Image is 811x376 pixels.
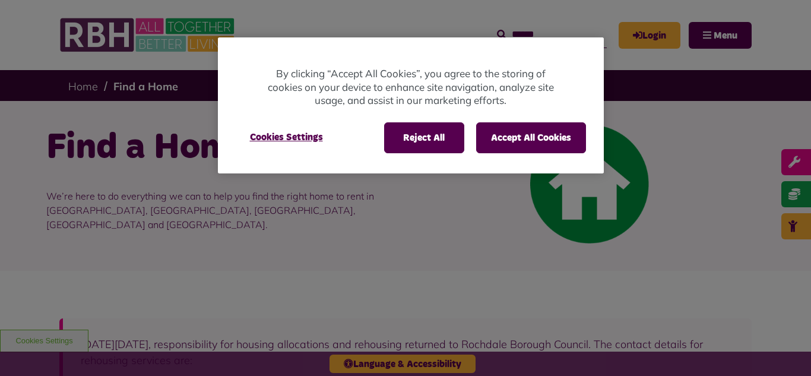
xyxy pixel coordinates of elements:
button: Reject All [384,122,464,153]
p: By clicking “Accept All Cookies”, you agree to the storing of cookies on your device to enhance s... [265,67,556,108]
div: Privacy [218,37,604,173]
div: Cookie banner [218,37,604,173]
button: Accept All Cookies [476,122,586,153]
button: Cookies Settings [236,122,337,152]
